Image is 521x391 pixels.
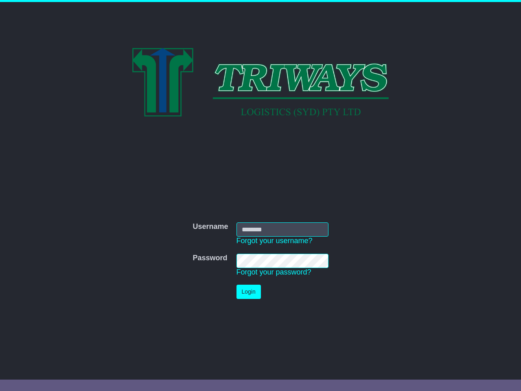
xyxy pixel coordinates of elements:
[236,237,313,245] a: Forgot your username?
[193,254,227,263] label: Password
[193,222,228,231] label: Username
[132,48,389,117] img: Triways Logistics SYD PTY LTD
[236,285,261,299] button: Login
[236,268,311,276] a: Forgot your password?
